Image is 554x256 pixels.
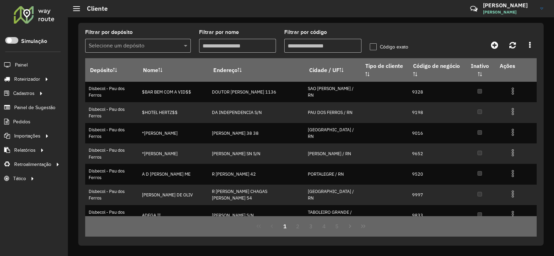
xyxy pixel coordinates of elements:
td: A D [PERSON_NAME] ME [138,164,208,184]
td: *[PERSON_NAME] [138,143,208,164]
button: Last Page [357,220,370,233]
td: [PERSON_NAME] DE OLIV [138,185,208,205]
span: Painel de Sugestão [14,104,55,111]
td: Disbecol - Pau dos Ferros [85,205,138,226]
td: 9997 [409,185,465,205]
td: Disbecol - Pau dos Ferros [85,143,138,164]
td: Disbecol - Pau dos Ferros [85,123,138,143]
th: Inativo [465,59,495,82]
span: Retroalimentação [14,161,51,168]
button: 5 [331,220,344,233]
td: PAU DOS FERROS / RN [304,102,360,123]
label: Filtrar por depósito [85,28,133,36]
button: 4 [318,220,331,233]
button: Next Page [343,220,357,233]
h3: [PERSON_NAME] [483,2,535,9]
td: 9652 [409,143,465,164]
td: 9328 [409,82,465,102]
label: Filtrar por código [284,28,327,36]
td: 9198 [409,102,465,123]
th: Cidade / UF [304,59,360,82]
td: [PERSON_NAME] SN S/N [208,143,304,164]
td: Disbecol - Pau dos Ferros [85,185,138,205]
h2: Cliente [80,5,108,12]
th: Ações [495,59,536,73]
td: [PERSON_NAME] 38 38 [208,123,304,143]
th: Depósito [85,59,138,82]
label: Filtrar por nome [199,28,239,36]
span: Importações [14,132,41,140]
th: Endereço [208,59,304,82]
span: Pedidos [13,118,30,125]
td: R [PERSON_NAME] 42 [208,164,304,184]
td: DOUTOR [PERSON_NAME] 1136 [208,82,304,102]
td: [PERSON_NAME] / RN [304,143,360,164]
td: [GEOGRAPHIC_DATA] / RN [304,123,360,143]
td: Disbecol - Pau dos Ferros [85,102,138,123]
th: Nome [138,59,208,82]
label: Código exato [370,43,408,51]
button: 1 [278,220,292,233]
a: Contato Rápido [466,1,481,16]
span: Tático [13,175,26,182]
th: Tipo de cliente [360,59,409,82]
span: Cadastros [13,90,35,97]
td: DA INDEPENDENCIA S/N [208,102,304,123]
td: 9520 [409,164,465,184]
span: Roteirizador [14,76,40,83]
td: SAO [PERSON_NAME] / RN [304,82,360,102]
label: Simulação [21,37,47,45]
td: $BAR BEM COM A VID$$ [138,82,208,102]
td: $HOTEL HERTZ$$ [138,102,208,123]
td: 9016 [409,123,465,143]
td: Disbecol - Pau dos Ferros [85,82,138,102]
button: 2 [291,220,304,233]
td: 9833 [409,205,465,226]
td: [GEOGRAPHIC_DATA] / RN [304,185,360,205]
td: R [PERSON_NAME] CHAGAS [PERSON_NAME] 54 [208,185,304,205]
span: [PERSON_NAME] [483,9,535,15]
td: PORTALEGRE / RN [304,164,360,184]
span: Relatórios [14,147,36,154]
td: [PERSON_NAME] S/N [208,205,304,226]
span: Painel [15,61,28,69]
td: ADEGA II [138,205,208,226]
td: *[PERSON_NAME] [138,123,208,143]
td: TABOLEIRO GRANDE / RN [304,205,360,226]
td: Disbecol - Pau dos Ferros [85,164,138,184]
th: Código de negócio [409,59,465,82]
button: 3 [304,220,318,233]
